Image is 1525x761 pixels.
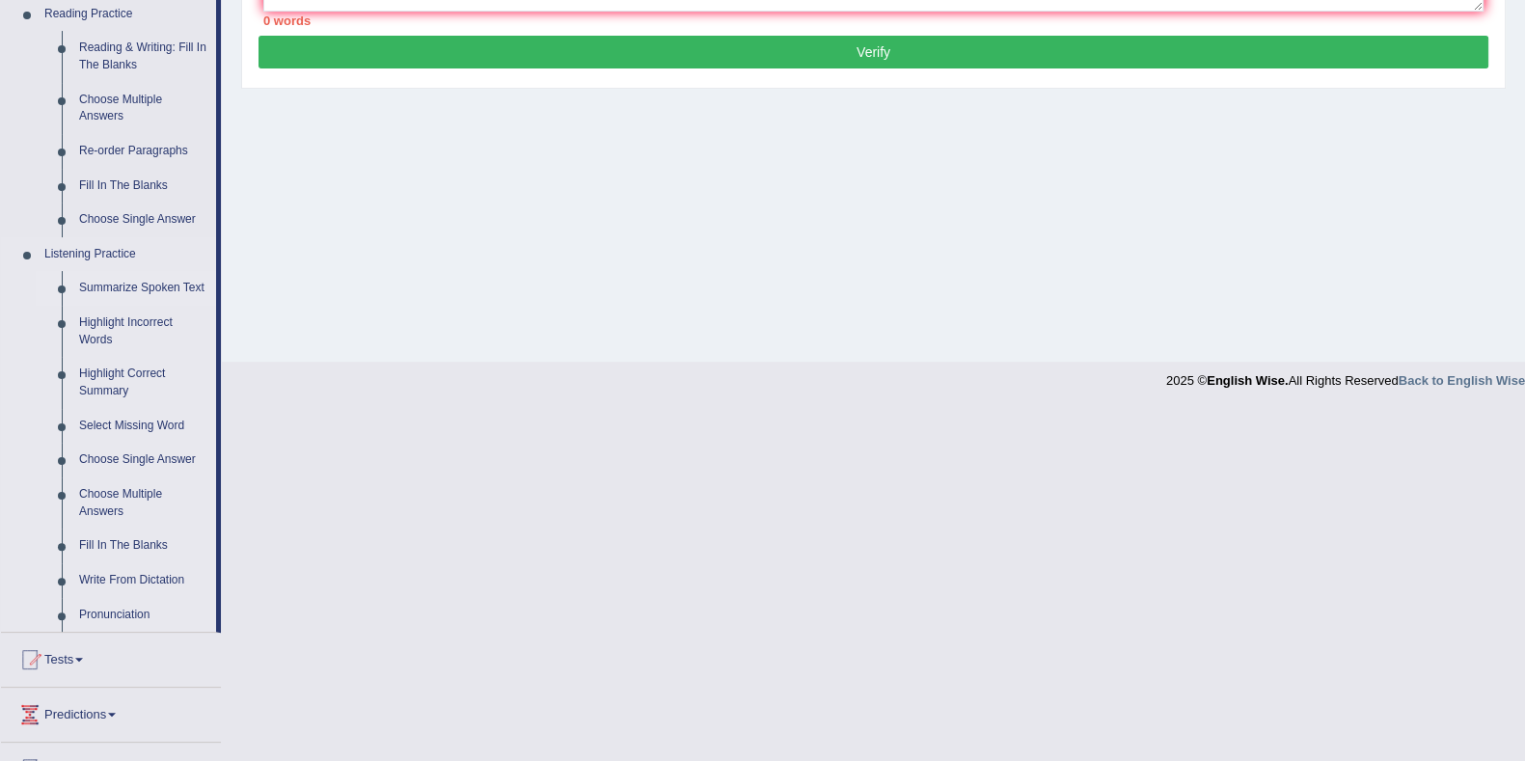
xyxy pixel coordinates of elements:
[1166,362,1525,390] div: 2025 © All Rights Reserved
[1399,373,1525,388] a: Back to English Wise
[70,477,216,529] a: Choose Multiple Answers
[70,529,216,563] a: Fill In The Blanks
[70,271,216,306] a: Summarize Spoken Text
[1,633,221,681] a: Tests
[70,31,216,82] a: Reading & Writing: Fill In The Blanks
[36,237,216,272] a: Listening Practice
[70,83,216,134] a: Choose Multiple Answers
[1,688,221,736] a: Predictions
[70,357,216,408] a: Highlight Correct Summary
[1207,373,1288,388] strong: English Wise.
[70,203,216,237] a: Choose Single Answer
[263,12,1484,30] div: 0 words
[70,409,216,444] a: Select Missing Word
[70,598,216,633] a: Pronunciation
[70,134,216,169] a: Re-order Paragraphs
[70,169,216,204] a: Fill In The Blanks
[259,36,1488,68] button: Verify
[70,443,216,477] a: Choose Single Answer
[70,306,216,357] a: Highlight Incorrect Words
[70,563,216,598] a: Write From Dictation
